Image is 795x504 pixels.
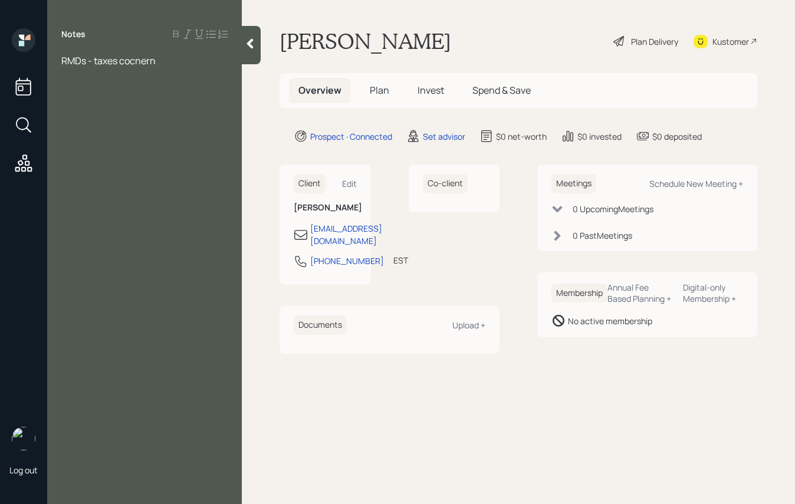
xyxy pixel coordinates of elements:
div: Kustomer [712,35,749,48]
div: 0 Upcoming Meeting s [573,203,653,215]
div: $0 invested [577,130,622,143]
div: Edit [342,178,357,189]
h6: Meetings [551,174,596,193]
div: Prospect · Connected [310,130,392,143]
div: $0 deposited [652,130,702,143]
h6: Client [294,174,326,193]
div: Set advisor [423,130,465,143]
span: Overview [298,84,341,97]
div: Plan Delivery [631,35,678,48]
div: [EMAIL_ADDRESS][DOMAIN_NAME] [310,222,382,247]
h6: Co-client [423,174,468,193]
h1: [PERSON_NAME] [280,28,451,54]
div: 0 Past Meeting s [573,229,632,242]
div: Schedule New Meeting + [649,178,743,189]
span: Invest [418,84,444,97]
div: Upload + [452,319,485,331]
div: [PHONE_NUMBER] [310,255,384,267]
h6: Documents [294,315,347,335]
span: Plan [370,84,389,97]
h6: [PERSON_NAME] [294,203,357,213]
img: aleksandra-headshot.png [12,427,35,450]
div: Annual Fee Based Planning + [607,282,674,304]
span: RMDs - taxes cocnern [61,54,156,67]
div: EST [393,254,408,266]
div: Log out [9,465,38,476]
div: $0 net-worth [496,130,547,143]
label: Notes [61,28,86,40]
div: Digital-only Membership + [683,282,743,304]
span: Spend & Save [472,84,531,97]
h6: Membership [551,284,607,303]
div: No active membership [568,315,652,327]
